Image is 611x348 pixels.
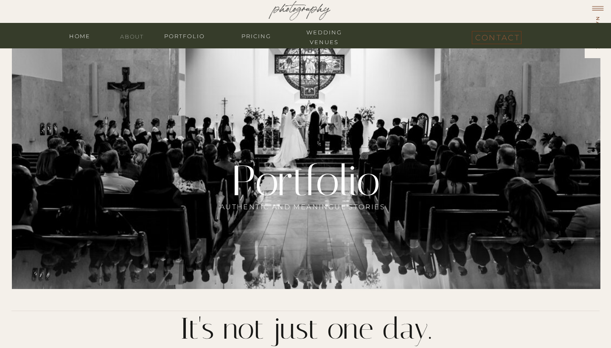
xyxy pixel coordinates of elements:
[231,31,282,39] a: Pricing
[159,31,210,39] a: portfolio
[299,28,350,36] a: wedding venues
[475,31,518,41] a: contact
[174,311,437,337] h2: It's not just one day.
[219,201,387,209] h3: Authentic and meaningul stories
[594,17,602,54] h1: navigate
[230,155,382,198] h1: Portfolio
[115,32,149,40] a: about
[63,31,97,39] a: home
